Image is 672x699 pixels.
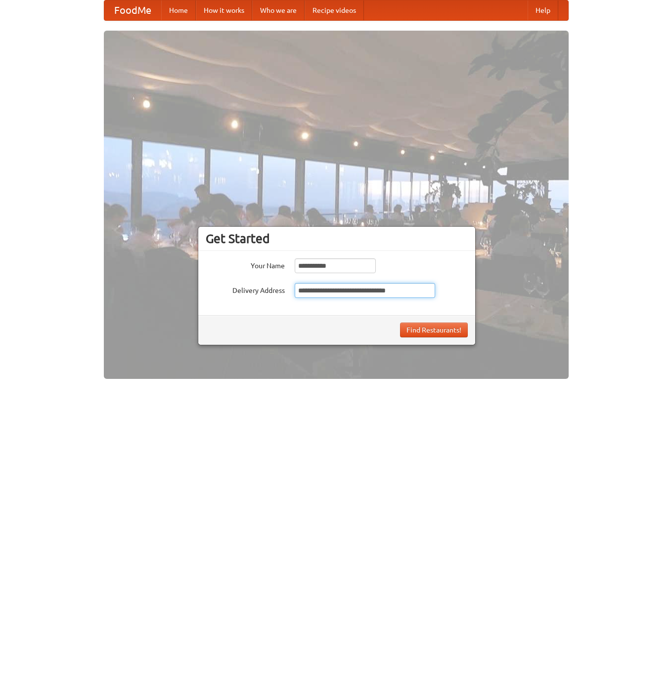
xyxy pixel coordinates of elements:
h3: Get Started [206,231,468,246]
a: How it works [196,0,252,20]
a: Home [161,0,196,20]
a: FoodMe [104,0,161,20]
button: Find Restaurants! [400,323,468,337]
a: Who we are [252,0,305,20]
a: Recipe videos [305,0,364,20]
label: Delivery Address [206,283,285,295]
label: Your Name [206,258,285,271]
a: Help [528,0,558,20]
